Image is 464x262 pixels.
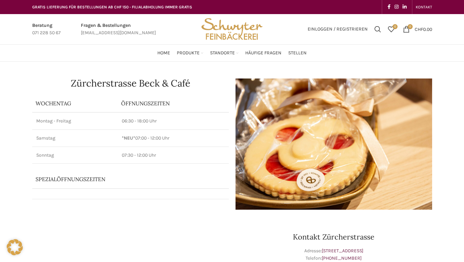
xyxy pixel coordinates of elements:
[32,78,229,88] h1: Zürcherstrasse Beck & Café
[157,50,170,56] span: Home
[245,50,281,56] span: Häufige Fragen
[288,46,307,60] a: Stellen
[210,46,239,60] a: Standorte
[416,0,432,14] a: KONTAKT
[401,2,409,12] a: Linkedin social link
[384,22,398,36] a: 0
[29,46,435,60] div: Main navigation
[81,22,156,37] a: Infobox link
[122,118,225,124] p: 06:30 - 18:00 Uhr
[415,26,432,32] bdi: 0.00
[177,46,203,60] a: Produkte
[36,152,114,159] p: Sonntag
[393,2,401,12] a: Instagram social link
[384,22,398,36] div: Meine Wunschliste
[122,152,225,159] p: 07:30 - 12:00 Uhr
[385,2,393,12] a: Facebook social link
[322,255,362,261] a: [PHONE_NUMBER]
[400,22,435,36] a: 0 CHF0.00
[121,100,225,107] p: ÖFFNUNGSZEITEN
[322,248,363,254] a: [STREET_ADDRESS]
[32,22,61,37] a: Infobox link
[415,26,423,32] span: CHF
[408,24,413,29] span: 0
[199,26,265,32] a: Site logo
[416,5,432,9] span: KONTAKT
[32,5,192,9] span: GRATIS LIEFERUNG FÜR BESTELLUNGEN AB CHF 150 - FILIALABHOLUNG IMMER GRATIS
[36,100,114,107] p: Wochentag
[210,50,235,56] span: Standorte
[288,50,307,56] span: Stellen
[157,46,170,60] a: Home
[308,27,368,32] span: Einloggen / Registrieren
[36,118,114,124] p: Montag - Freitag
[199,14,265,44] img: Bäckerei Schwyter
[304,22,371,36] a: Einloggen / Registrieren
[177,50,200,56] span: Produkte
[36,175,207,183] p: Spezialöffnungszeiten
[393,24,398,29] span: 0
[122,135,225,142] p: 07:00 - 12:00 Uhr
[36,135,114,142] p: Samstag
[412,0,435,14] div: Secondary navigation
[371,22,384,36] a: Suchen
[245,46,281,60] a: Häufige Fragen
[236,233,432,241] h3: Kontakt Zürcherstrasse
